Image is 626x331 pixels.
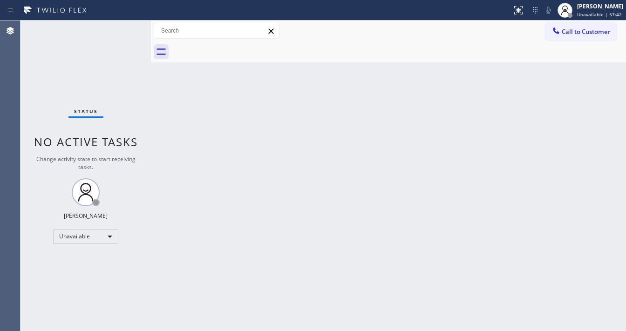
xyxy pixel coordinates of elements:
span: No active tasks [34,134,138,149]
div: Unavailable [53,229,118,244]
span: Unavailable | 57:42 [577,11,622,18]
span: Status [74,108,98,115]
span: Change activity state to start receiving tasks. [36,155,136,171]
span: Call to Customer [562,27,611,36]
button: Mute [542,4,555,17]
div: [PERSON_NAME] [64,212,108,220]
button: Call to Customer [545,23,617,41]
input: Search [154,23,279,38]
div: [PERSON_NAME] [577,2,623,10]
